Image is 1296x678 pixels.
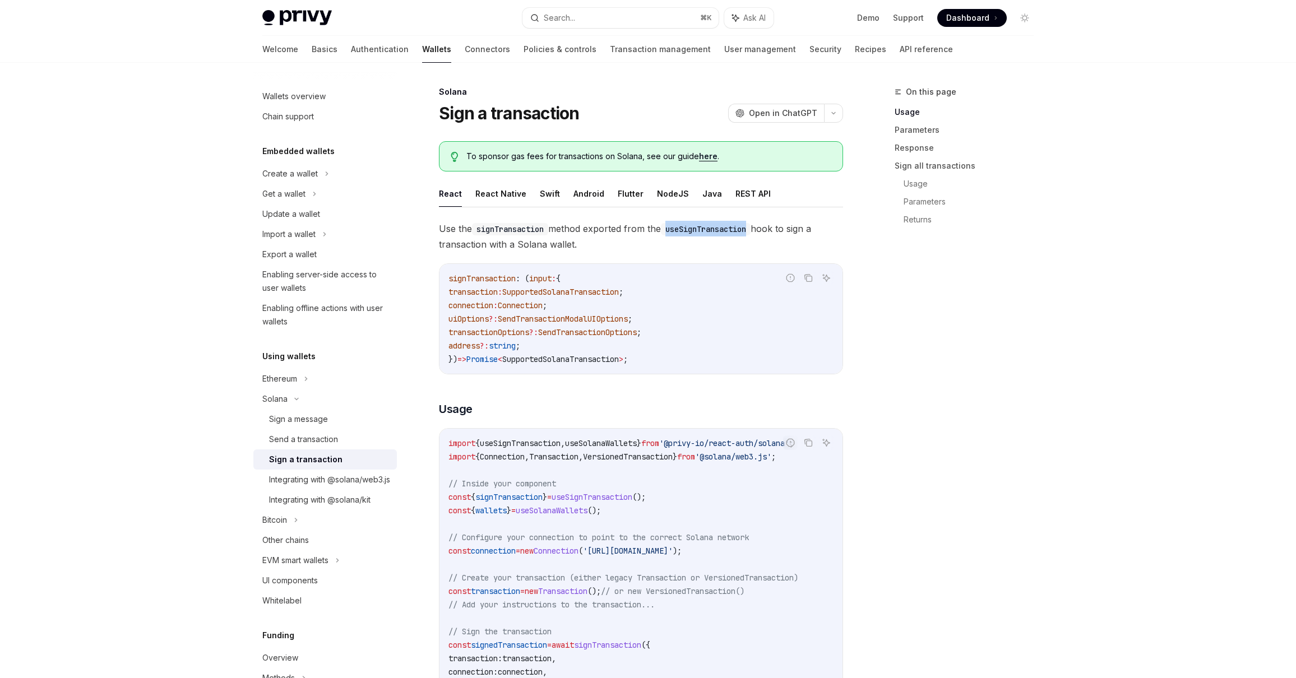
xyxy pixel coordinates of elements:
[448,438,475,448] span: import
[489,314,498,324] span: ?:
[253,264,397,298] a: Enabling server-side access to user wallets
[262,248,317,261] div: Export a wallet
[657,180,689,207] button: NodeJS
[641,438,659,448] span: from
[253,409,397,429] a: Sign a message
[809,36,841,63] a: Security
[628,314,632,324] span: ;
[262,574,318,587] div: UI components
[540,180,560,207] button: Swift
[895,103,1043,121] a: Usage
[583,546,673,556] span: '[URL][DOMAIN_NAME]'
[552,640,574,650] span: await
[937,9,1007,27] a: Dashboard
[448,300,493,310] span: connection
[466,151,831,162] span: To sponsor gas fees for transactions on Solana, see our guide .
[661,223,751,235] code: useSignTransaction
[771,452,776,462] span: ;
[448,640,471,650] span: const
[262,268,390,295] div: Enabling server-side access to user wallets
[480,438,561,448] span: useSignTransaction
[552,273,556,284] span: :
[502,287,619,297] span: SupportedSolanaTransaction
[448,314,489,324] span: uiOptions
[448,452,475,462] span: import
[448,505,471,516] span: const
[457,354,466,364] span: =>
[253,490,397,510] a: Integrating with @solana/kit
[677,452,695,462] span: from
[262,372,297,386] div: Ethereum
[552,653,556,663] span: ,
[673,546,682,556] span: );
[895,139,1043,157] a: Response
[262,10,332,26] img: light logo
[538,586,587,596] span: Transaction
[439,221,843,252] span: Use the method exported from the hook to sign a transaction with a Solana wallet.
[262,90,326,103] div: Wallets overview
[573,180,604,207] button: Android
[471,492,475,502] span: {
[253,449,397,470] a: Sign a transaction
[547,640,552,650] span: =
[543,300,547,310] span: ;
[253,244,397,264] a: Export a wallet
[475,180,526,207] button: React Native
[466,354,498,364] span: Promise
[946,12,989,24] span: Dashboard
[516,505,587,516] span: useSolanaWallets
[448,273,516,284] span: signTransaction
[735,180,771,207] button: REST API
[253,204,397,224] a: Update a wallet
[451,152,459,162] svg: Tip
[262,392,288,406] div: Solana
[904,193,1043,211] a: Parameters
[552,492,632,502] span: useSignTransaction
[529,327,538,337] span: ?:
[900,36,953,63] a: API reference
[724,8,774,28] button: Ask AI
[262,145,335,158] h5: Embedded wallets
[498,287,502,297] span: :
[601,586,744,596] span: // or new VersionedTransaction()
[448,586,471,596] span: const
[448,573,798,583] span: // Create your transaction (either legacy Transaction or VersionedTransaction)
[534,546,578,556] span: Connection
[516,273,529,284] span: : (
[253,530,397,550] a: Other chains
[702,180,722,207] button: Java
[253,648,397,668] a: Overview
[262,513,287,527] div: Bitcoin
[253,470,397,490] a: Integrating with @solana/web3.js
[475,492,543,502] span: signTransaction
[448,667,498,677] span: connection:
[448,600,655,610] span: // Add your instructions to the transaction...
[269,433,338,446] div: Send a transaction
[728,104,824,123] button: Open in ChatGPT
[623,354,628,364] span: ;
[269,453,342,466] div: Sign a transaction
[262,533,309,547] div: Other chains
[262,651,298,665] div: Overview
[619,287,623,297] span: ;
[743,12,766,24] span: Ask AI
[269,412,328,426] div: Sign a message
[489,341,516,351] span: string
[857,12,880,24] a: Demo
[262,36,298,63] a: Welcome
[262,207,320,221] div: Update a wallet
[498,300,543,310] span: Connection
[749,108,817,119] span: Open in ChatGPT
[351,36,409,63] a: Authentication
[448,546,471,556] span: const
[525,586,538,596] span: new
[699,151,718,161] a: here
[587,505,601,516] span: ();
[574,640,641,650] span: signTransaction
[641,640,650,650] span: ({
[465,36,510,63] a: Connectors
[498,314,628,324] span: SendTransactionModalUIOptions
[893,12,924,24] a: Support
[448,653,502,663] span: transaction:
[480,452,525,462] span: Connection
